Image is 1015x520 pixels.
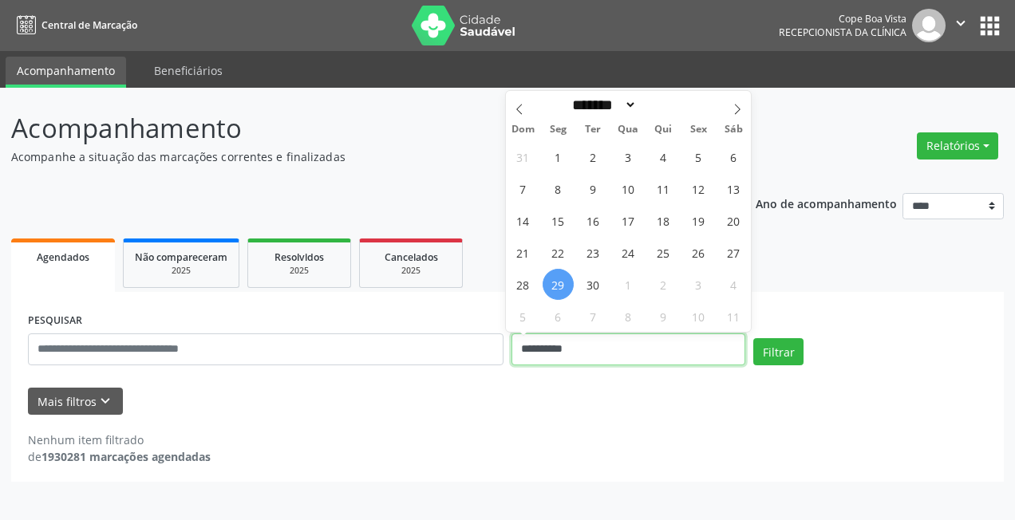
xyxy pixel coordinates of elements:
i:  [952,14,970,32]
select: Month [567,97,638,113]
span: Setembro 22, 2025 [543,237,574,268]
span: Seg [540,124,575,135]
img: img [912,9,946,42]
span: Setembro 26, 2025 [683,237,714,268]
span: Setembro 23, 2025 [578,237,609,268]
span: Setembro 17, 2025 [613,205,644,236]
p: Ano de acompanhamento [756,193,897,213]
span: Setembro 24, 2025 [613,237,644,268]
span: Qua [610,124,646,135]
span: Setembro 5, 2025 [683,141,714,172]
span: Setembro 29, 2025 [543,269,574,300]
span: Qui [646,124,681,135]
span: Setembro 9, 2025 [578,173,609,204]
span: Agendados [37,250,89,264]
span: Setembro 18, 2025 [648,205,679,236]
div: Cope Boa Vista [779,12,906,26]
div: 2025 [371,265,451,277]
span: Agosto 31, 2025 [507,141,539,172]
strong: 1930281 marcações agendadas [41,449,211,464]
span: Outubro 7, 2025 [578,301,609,332]
button: Mais filtroskeyboard_arrow_down [28,388,123,416]
a: Beneficiários [143,57,234,85]
span: Setembro 6, 2025 [718,141,749,172]
span: Setembro 13, 2025 [718,173,749,204]
div: Nenhum item filtrado [28,431,211,448]
button:  [946,9,976,42]
span: Outubro 9, 2025 [648,301,679,332]
p: Acompanhe a situação das marcações correntes e finalizadas [11,148,706,165]
div: 2025 [259,265,339,277]
span: Setembro 2, 2025 [578,141,609,172]
span: Setembro 19, 2025 [683,205,714,236]
span: Outubro 3, 2025 [683,269,714,300]
div: de [28,448,211,465]
span: Não compareceram [135,250,227,264]
span: Recepcionista da clínica [779,26,906,39]
span: Sex [681,124,716,135]
span: Setembro 10, 2025 [613,173,644,204]
span: Setembro 21, 2025 [507,237,539,268]
i: keyboard_arrow_down [97,392,114,410]
span: Ter [575,124,610,135]
span: Dom [506,124,541,135]
span: Setembro 1, 2025 [543,141,574,172]
div: 2025 [135,265,227,277]
span: Setembro 30, 2025 [578,269,609,300]
span: Setembro 12, 2025 [683,173,714,204]
span: Setembro 7, 2025 [507,173,539,204]
span: Outubro 8, 2025 [613,301,644,332]
span: Setembro 20, 2025 [718,205,749,236]
label: PESQUISAR [28,309,82,333]
span: Outubro 11, 2025 [718,301,749,332]
a: Central de Marcação [11,12,137,38]
button: Filtrar [753,338,804,365]
span: Cancelados [385,250,438,264]
p: Acompanhamento [11,108,706,148]
span: Resolvidos [274,250,324,264]
span: Setembro 3, 2025 [613,141,644,172]
span: Outubro 2, 2025 [648,269,679,300]
span: Setembro 14, 2025 [507,205,539,236]
span: Outubro 1, 2025 [613,269,644,300]
span: Setembro 28, 2025 [507,269,539,300]
span: Setembro 27, 2025 [718,237,749,268]
span: Setembro 16, 2025 [578,205,609,236]
span: Sáb [716,124,751,135]
button: apps [976,12,1004,40]
span: Setembro 25, 2025 [648,237,679,268]
span: Setembro 8, 2025 [543,173,574,204]
input: Year [637,97,689,113]
span: Outubro 5, 2025 [507,301,539,332]
span: Setembro 15, 2025 [543,205,574,236]
span: Outubro 10, 2025 [683,301,714,332]
span: Outubro 4, 2025 [718,269,749,300]
span: Setembro 4, 2025 [648,141,679,172]
button: Relatórios [917,132,998,160]
span: Outubro 6, 2025 [543,301,574,332]
span: Setembro 11, 2025 [648,173,679,204]
a: Acompanhamento [6,57,126,88]
span: Central de Marcação [41,18,137,32]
